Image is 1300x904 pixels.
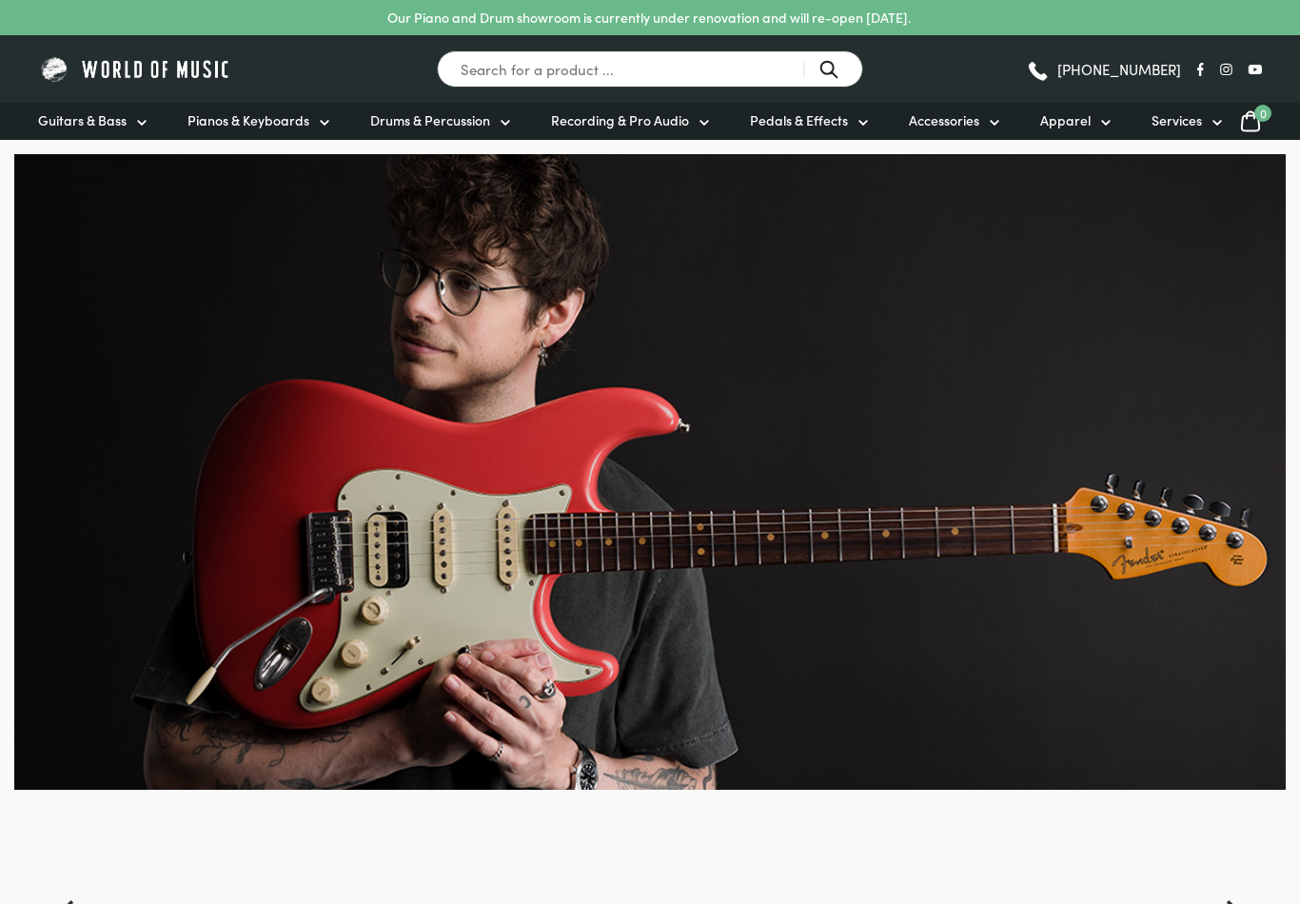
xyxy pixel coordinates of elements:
[370,110,490,130] span: Drums & Percussion
[1057,62,1181,76] span: [PHONE_NUMBER]
[38,110,127,130] span: Guitars & Bass
[909,110,979,130] span: Accessories
[750,110,848,130] span: Pedals & Effects
[1026,55,1181,84] a: [PHONE_NUMBER]
[14,154,1286,790] img: Fender-Ultraluxe-Hero
[1040,110,1091,130] span: Apparel
[187,110,309,130] span: Pianos & Keyboards
[38,54,233,84] img: World of Music
[551,110,689,130] span: Recording & Pro Audio
[1152,110,1202,130] span: Services
[437,50,863,88] input: Search for a product ...
[1024,695,1300,904] iframe: Chat with our support team
[387,8,911,28] p: Our Piano and Drum showroom is currently under renovation and will re-open [DATE].
[1254,105,1271,122] span: 0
